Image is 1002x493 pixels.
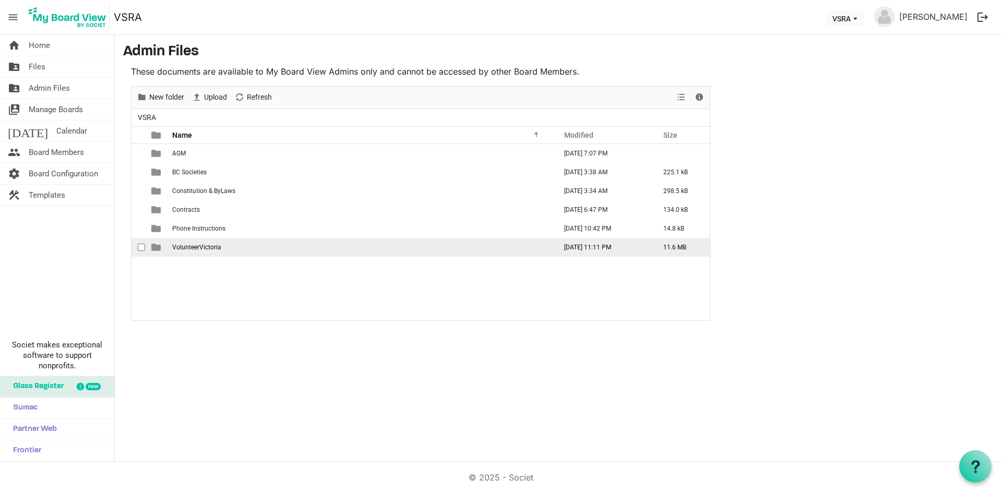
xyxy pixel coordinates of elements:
[8,142,20,163] span: people
[172,244,221,251] span: VolunteerVictoria
[26,4,114,30] a: My Board View Logo
[131,65,710,78] p: These documents are available to My Board View Admins only and cannot be accessed by other Board ...
[553,144,652,163] td: April 14, 2025 7:07 PM column header Modified
[972,6,994,28] button: logout
[172,150,186,157] span: AGM
[145,219,169,238] td: is template cell column header type
[145,144,169,163] td: is template cell column header type
[29,56,45,77] span: Files
[29,78,70,99] span: Admin Files
[8,121,48,141] span: [DATE]
[132,182,145,200] td: checkbox
[8,398,38,418] span: Sumac
[553,200,652,219] td: August 21, 2025 6:47 PM column header Modified
[145,182,169,200] td: is template cell column header type
[553,238,652,257] td: July 09, 2025 11:11 PM column header Modified
[172,131,192,139] span: Name
[8,419,57,440] span: Partner Web
[172,169,207,176] span: BC Societies
[8,99,20,120] span: switch_account
[663,131,677,139] span: Size
[673,87,690,109] div: View
[172,187,235,195] span: Constitution & ByLaws
[652,219,710,238] td: 14.8 kB is template cell column header Size
[564,131,593,139] span: Modified
[56,121,87,141] span: Calendar
[172,206,200,213] span: Contracts
[86,383,101,390] div: new
[469,472,533,483] a: © 2025 - Societ
[135,91,186,104] button: New folder
[172,225,225,232] span: Phone Instructions
[169,238,553,257] td: VolunteerVictoria is template cell column header Name
[132,219,145,238] td: checkbox
[169,182,553,200] td: Constitution & ByLaws is template cell column header Name
[123,43,994,61] h3: Admin Files
[188,87,231,109] div: Upload
[826,11,864,26] button: VSRA dropdownbutton
[136,111,158,124] span: VSRA
[652,182,710,200] td: 298.5 kB is template cell column header Size
[553,163,652,182] td: July 08, 2025 3:38 AM column header Modified
[246,91,273,104] span: Refresh
[8,440,41,461] span: Frontier
[652,200,710,219] td: 134.0 kB is template cell column header Size
[8,56,20,77] span: folder_shared
[132,144,145,163] td: checkbox
[29,163,98,184] span: Board Configuration
[233,91,274,104] button: Refresh
[8,376,64,397] span: Glass Register
[148,91,185,104] span: New folder
[553,182,652,200] td: July 08, 2025 3:34 AM column header Modified
[169,200,553,219] td: Contracts is template cell column header Name
[29,35,50,56] span: Home
[145,238,169,257] td: is template cell column header type
[132,238,145,257] td: checkbox
[169,163,553,182] td: BC Societies is template cell column header Name
[5,340,110,371] span: Societ makes exceptional software to support nonprofits.
[874,6,895,27] img: no-profile-picture.svg
[133,87,188,109] div: New folder
[29,99,83,120] span: Manage Boards
[145,163,169,182] td: is template cell column header type
[652,238,710,257] td: 11.6 MB is template cell column header Size
[652,163,710,182] td: 225.1 kB is template cell column header Size
[553,219,652,238] td: July 09, 2025 10:42 PM column header Modified
[652,144,710,163] td: is template cell column header Size
[29,142,84,163] span: Board Members
[169,144,553,163] td: AGM is template cell column header Name
[231,87,276,109] div: Refresh
[132,163,145,182] td: checkbox
[29,185,65,206] span: Templates
[8,78,20,99] span: folder_shared
[114,7,142,28] a: VSRA
[895,6,972,27] a: [PERSON_NAME]
[203,91,228,104] span: Upload
[8,163,20,184] span: settings
[675,91,687,104] button: View dropdownbutton
[145,200,169,219] td: is template cell column header type
[190,91,229,104] button: Upload
[26,4,110,30] img: My Board View Logo
[690,87,708,109] div: Details
[8,185,20,206] span: construction
[3,7,23,27] span: menu
[693,91,707,104] button: Details
[8,35,20,56] span: home
[169,219,553,238] td: Phone Instructions is template cell column header Name
[132,200,145,219] td: checkbox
